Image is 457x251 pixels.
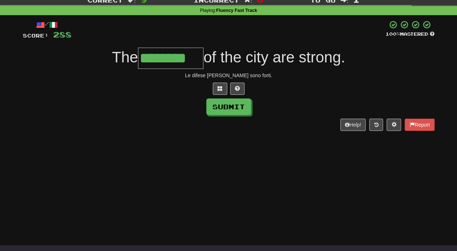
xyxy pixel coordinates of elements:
[216,8,257,13] strong: Fluency Fast Track
[385,31,400,37] span: 100 %
[112,49,138,66] span: The
[230,83,245,95] button: Single letter hint - you only get 1 per sentence and score half the points! alt+h
[213,83,227,95] button: Switch sentence to multiple choice alt+p
[405,119,434,131] button: Report
[385,31,435,38] div: Mastered
[23,32,49,39] span: Score:
[23,20,72,29] div: /
[206,98,251,115] button: Submit
[23,72,435,79] div: Le difese [PERSON_NAME] sono forti.
[369,119,383,131] button: Round history (alt+y)
[53,30,72,39] span: 288
[340,119,366,131] button: Help!
[203,49,345,66] span: of the city are strong.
